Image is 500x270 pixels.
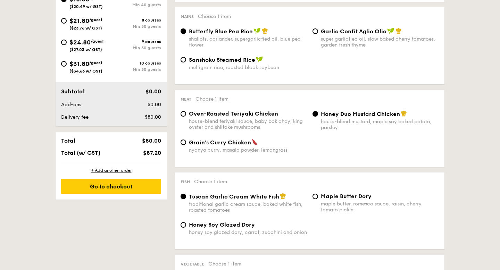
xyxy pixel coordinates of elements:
[69,26,102,31] span: ($23.76 w/ GST)
[198,14,231,19] span: Choose 1 item
[280,193,286,199] img: icon-chef-hat.a58ddaea.svg
[181,28,186,34] input: Butterfly Blue Pea Riceshallots, coriander, supergarlicfied oil, blue pea flower
[181,97,191,102] span: Meat
[143,150,161,156] span: $87.20
[181,262,204,267] span: Vegetable
[321,28,386,35] span: Garlic Confit Aglio Olio
[181,179,190,184] span: Fish
[61,40,67,45] input: $24.80/guest($27.03 w/ GST)9 coursesMin 30 guests
[61,168,161,173] div: + Add another order
[321,201,439,213] div: maple butter, romesco sauce, raisin, cherry tomato pickle
[148,102,161,108] span: $0.00
[61,137,75,144] span: Total
[181,57,186,62] input: Sanshoku Steamed Ricemultigrain rice, roasted black soybean
[321,193,372,200] span: Maple Butter Dory
[69,39,91,46] span: $24.80
[189,36,307,48] div: shallots, coriander, supergarlicfied oil, blue pea flower
[69,69,102,74] span: ($34.66 w/ GST)
[181,140,186,145] input: Grain's Curry Chickennyonya curry, masala powder, lemongrass
[69,17,89,25] span: $21.80
[189,229,307,235] div: honey soy glazed dory, carrot, zucchini and onion
[189,65,307,70] div: multigrain rice, roasted black soybean
[142,137,161,144] span: $80.00
[321,36,439,48] div: super garlicfied oil, slow baked cherry tomatoes, garden fresh thyme
[89,60,102,65] span: /guest
[111,45,161,50] div: Min 30 guests
[189,139,251,146] span: Grain's Curry Chicken
[253,28,260,34] img: icon-vegan.f8ff3823.svg
[111,61,161,66] div: 10 courses
[111,67,161,72] div: Min 30 guests
[91,39,104,44] span: /guest
[252,139,258,145] img: icon-spicy.37a8142b.svg
[69,60,89,68] span: $31.80
[181,111,186,117] input: Oven-Roasted Teriyaki Chickenhouse-blend teriyaki sauce, baby bok choy, king oyster and shiitake ...
[89,17,102,22] span: /guest
[312,111,318,117] input: Honey Duo Mustard Chickenhouse-blend mustard, maple soy baked potato, parsley
[195,96,228,102] span: Choose 1 item
[189,193,279,200] span: Tuscan Garlic Cream White Fish
[61,88,85,95] span: Subtotal
[69,4,103,9] span: ($20.49 w/ GST)
[189,57,255,63] span: Sanshoku Steamed Rice
[181,222,186,228] input: Honey Soy Glazed Doryhoney soy glazed dory, carrot, zucchini and onion
[189,147,307,153] div: nyonya curry, masala powder, lemongrass
[321,119,439,130] div: house-blend mustard, maple soy baked potato, parsley
[312,28,318,34] input: Garlic Confit Aglio Oliosuper garlicfied oil, slow baked cherry tomatoes, garden fresh thyme
[181,14,194,19] span: Mains
[189,118,307,130] div: house-blend teriyaki sauce, baby bok choy, king oyster and shiitake mushrooms
[111,18,161,23] div: 8 courses
[189,110,278,117] span: Oven-Roasted Teriyaki Chicken
[111,24,161,29] div: Min 30 guests
[111,39,161,44] div: 9 courses
[189,28,253,35] span: Butterfly Blue Pea Rice
[401,110,407,117] img: icon-chef-hat.a58ddaea.svg
[145,114,161,120] span: $80.00
[312,194,318,199] input: Maple Butter Dorymaple butter, romesco sauce, raisin, cherry tomato pickle
[111,2,161,7] div: Min 40 guests
[189,221,255,228] span: Honey Soy Glazed Dory
[61,150,100,156] span: Total (w/ GST)
[61,114,89,120] span: Delivery fee
[181,194,186,199] input: Tuscan Garlic Cream White Fishtraditional garlic cream sauce, baked white fish, roasted tomatoes
[194,179,227,185] span: Choose 1 item
[189,201,307,213] div: traditional garlic cream sauce, baked white fish, roasted tomatoes
[145,88,161,95] span: $0.00
[61,18,67,24] input: $21.80/guest($23.76 w/ GST)8 coursesMin 30 guests
[395,28,402,34] img: icon-chef-hat.a58ddaea.svg
[262,28,268,34] img: icon-chef-hat.a58ddaea.svg
[61,102,81,108] span: Add-ons
[61,61,67,67] input: $31.80/guest($34.66 w/ GST)10 coursesMin 30 guests
[256,56,263,62] img: icon-vegan.f8ff3823.svg
[208,261,241,267] span: Choose 1 item
[387,28,394,34] img: icon-vegan.f8ff3823.svg
[61,179,161,194] div: Go to checkout
[69,47,102,52] span: ($27.03 w/ GST)
[321,111,400,117] span: Honey Duo Mustard Chicken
